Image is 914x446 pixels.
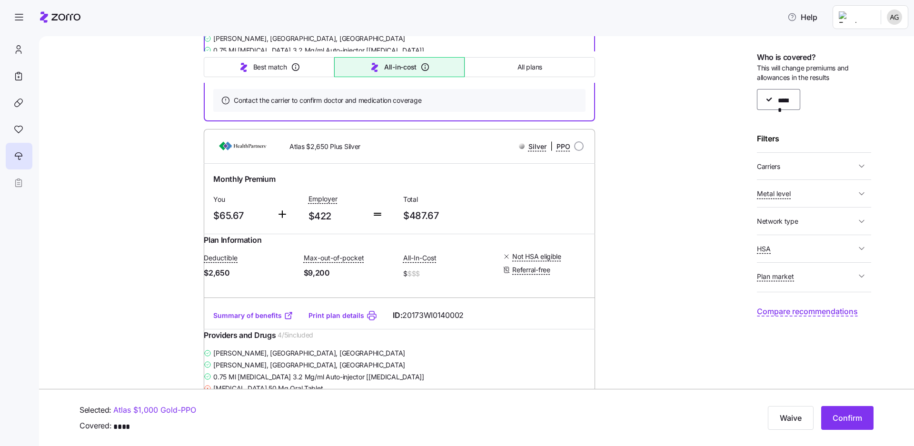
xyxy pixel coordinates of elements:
span: $65.67 [213,208,269,224]
span: $$$ [407,269,420,278]
a: Summary of benefits [213,311,293,320]
img: Employer logo [839,11,873,23]
span: Messages [79,321,112,327]
span: $487.67 [403,208,490,224]
span: 20173WI0140002 [402,309,464,321]
span: $2,650 [204,267,296,279]
span: Deductible [204,253,238,263]
span: Referral-free [512,265,550,275]
div: QLE overview [20,245,159,255]
span: You [213,195,269,204]
button: Network type [757,211,871,231]
div: QLE overview [14,241,177,259]
img: logo [19,18,76,33]
div: | [519,140,570,152]
span: HSA [757,244,771,254]
span: Monthly Premium [213,173,275,185]
span: Help [151,321,166,327]
span: Home [21,321,42,327]
span: Help [787,11,817,23]
button: Metal level [757,184,871,203]
span: This will change premiums and allowances in the results [757,63,871,83]
span: $9,200 [304,267,396,279]
button: Messages [63,297,127,335]
span: Employer [308,194,338,204]
button: HSA [757,239,871,258]
span: Waive [780,412,802,424]
span: Confirm [833,412,862,424]
span: Best match [253,62,287,72]
span: PPO [556,142,570,151]
div: Filters [757,133,871,145]
span: Selected: [79,404,111,416]
span: Not HSA eligible [512,252,561,261]
div: How do I know if my initial premium was paid, or if I am set up with autopay? [14,186,177,214]
div: Send us a message [20,136,159,146]
button: Search for help [14,163,177,182]
span: Total [403,195,490,204]
span: Silver [528,142,546,151]
span: $422 [308,208,364,224]
button: Carriers [757,157,871,176]
p: How can we help? [19,100,171,116]
a: Atlas $1,000 Gold-PPO [113,404,196,416]
span: Plan Information [204,234,261,246]
span: ID: [393,309,464,321]
img: 46ab7e6381c31a334c9fe1740844287f [887,10,902,25]
span: 0.75 Ml [MEDICAL_DATA] 3.2 Mg/ml Auto-injector [[MEDICAL_DATA]] [213,46,424,55]
div: What is [PERSON_NAME]’s smart plan selection platform? [20,218,159,238]
span: Carriers [757,162,780,171]
div: How do I know if my initial premium was paid, or if I am set up with autopay? [20,190,159,210]
img: HealthPartners [211,135,274,158]
span: 0.75 Ml [MEDICAL_DATA] 3.2 Mg/ml Auto-injector [[MEDICAL_DATA]] [213,372,424,382]
div: Send us a message [10,128,181,154]
span: Providers and Drugs [204,329,276,341]
button: Plan market [757,267,871,286]
span: Who is covered? [757,51,815,63]
span: Metal level [757,189,791,198]
button: Compare recommendations [757,306,858,317]
span: [MEDICAL_DATA] 50 Mg Oral Tablet [213,384,323,393]
div: Close [164,15,181,32]
div: What is [PERSON_NAME]’s smart plan selection platform? [14,214,177,241]
span: Atlas $2,650 Plus Silver [289,142,360,151]
div: How do premium payments work with Zorro Pay? [14,259,177,287]
span: [PERSON_NAME] , [GEOGRAPHIC_DATA], [GEOGRAPHIC_DATA] [213,360,405,370]
span: 4 / 5 included [278,330,313,340]
button: Help [780,8,825,27]
span: All-In-Cost [403,253,437,263]
span: All-in-cost [384,62,417,72]
p: Hi [PERSON_NAME] 👋 [19,68,171,100]
span: Network type [757,217,798,226]
span: All plans [517,62,542,72]
span: Max-out-of-pocket [304,253,364,263]
button: Confirm [821,406,874,430]
span: Contact the carrier to confirm doctor and medication coverage [234,96,421,105]
span: Plan market [757,272,794,281]
span: $ [403,267,495,280]
span: [PERSON_NAME] , [GEOGRAPHIC_DATA], [GEOGRAPHIC_DATA] [213,34,405,43]
span: [PERSON_NAME] , [GEOGRAPHIC_DATA], [GEOGRAPHIC_DATA] [213,348,405,358]
div: How do premium payments work with Zorro Pay? [20,263,159,283]
span: Search for help [20,168,77,178]
button: Waive [768,406,814,430]
span: Covered: [79,420,111,432]
a: Print plan details [308,311,364,320]
button: Help [127,297,190,335]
